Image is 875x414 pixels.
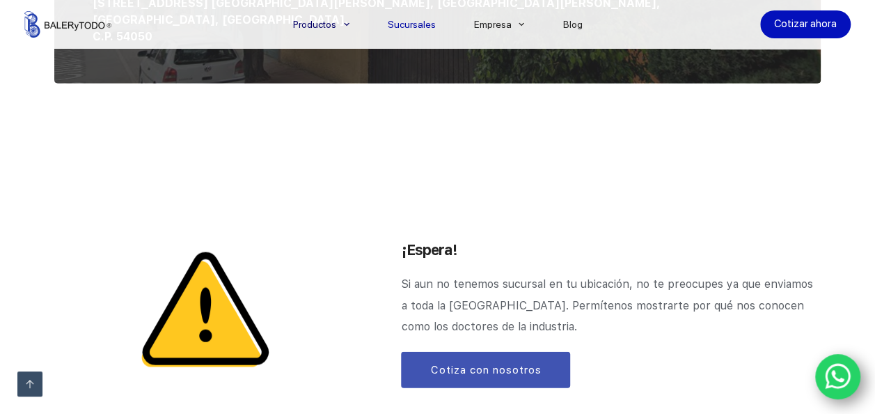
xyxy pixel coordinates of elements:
img: Balerytodo [24,11,111,38]
a: Cotizar ahora [760,10,851,38]
a: Ir arriba [17,371,42,397]
span: Si aun no tenemos sucursal en tu ubicación, no te preocupes ya que enviamos a toda la [GEOGRAPHIC... [401,277,816,333]
a: WhatsApp [815,354,861,400]
span: Cotiza con nosotros [430,362,541,378]
span: ¡Espera! [401,241,457,259]
a: Cotiza con nosotros [401,352,570,388]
